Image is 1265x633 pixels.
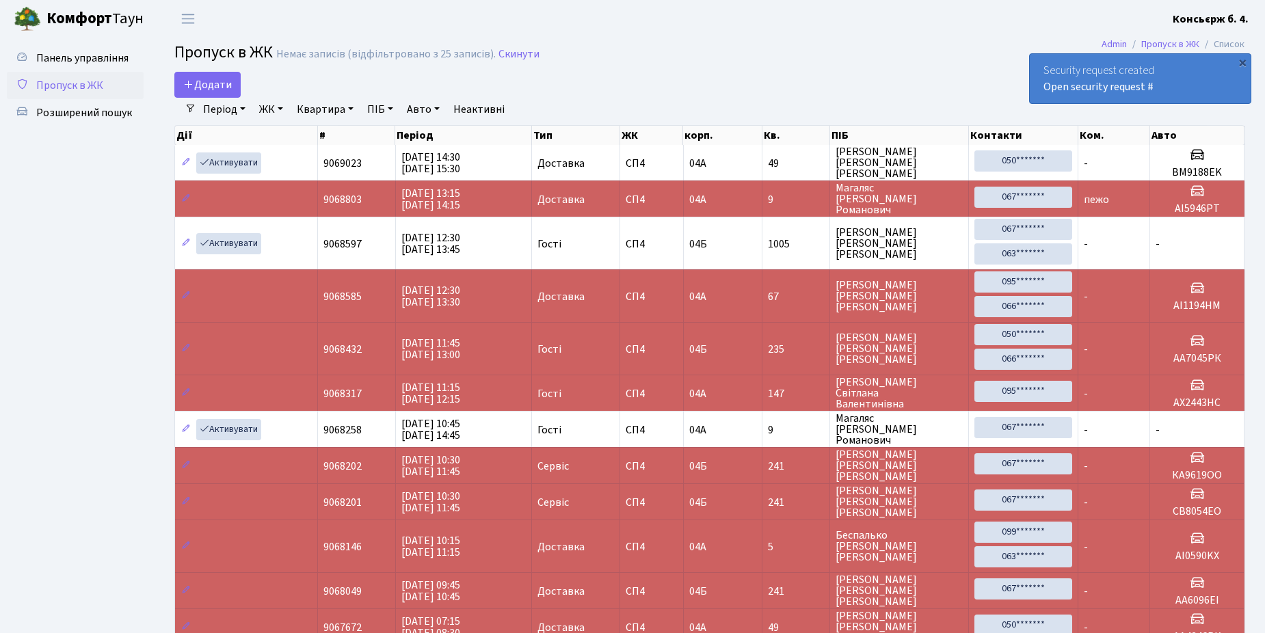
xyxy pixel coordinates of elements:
span: 04Б [689,237,707,252]
span: 241 [768,497,825,508]
a: Розширений пошук [7,99,144,126]
h5: АА7045РК [1156,352,1238,365]
span: [DATE] 10:30 [DATE] 11:45 [401,453,460,479]
span: [PERSON_NAME] [PERSON_NAME] [PERSON_NAME] [836,449,962,482]
span: - [1084,422,1088,437]
th: ПІБ [830,126,968,145]
span: Гості [537,239,561,250]
a: ЖК [254,98,289,121]
th: Ком. [1078,126,1150,145]
span: СП4 [626,388,678,399]
a: Активувати [196,233,261,254]
span: - [1084,156,1088,171]
h5: АХ2443НС [1156,396,1238,409]
span: СП4 [626,291,678,302]
span: Доставка [537,158,585,169]
span: 147 [768,388,825,399]
span: СП4 [626,622,678,633]
span: 9068432 [323,342,362,357]
span: СП4 [626,239,678,250]
span: 1005 [768,239,825,250]
a: Пропуск в ЖК [7,72,144,99]
span: Доставка [537,541,585,552]
span: СП4 [626,344,678,355]
span: 67 [768,291,825,302]
th: Період [395,126,532,145]
a: Квартира [291,98,359,121]
span: [PERSON_NAME] [PERSON_NAME] [PERSON_NAME] [836,574,962,607]
span: [PERSON_NAME] [PERSON_NAME] [PERSON_NAME] [836,146,962,179]
span: СП4 [626,541,678,552]
button: Переключити навігацію [171,8,205,30]
span: Гості [537,388,561,399]
span: [DATE] 10:30 [DATE] 11:45 [401,489,460,515]
a: Період [198,98,251,121]
span: - [1084,495,1088,510]
span: - [1156,422,1160,437]
span: 241 [768,461,825,472]
span: [DATE] 12:30 [DATE] 13:45 [401,230,460,257]
span: 9 [768,194,825,205]
span: [DATE] 11:45 [DATE] 13:00 [401,336,460,362]
span: 49 [768,158,825,169]
span: 04А [689,386,706,401]
th: Кв. [762,126,831,145]
span: Доставка [537,586,585,597]
span: [DATE] 13:15 [DATE] 14:15 [401,186,460,213]
span: Сервіс [537,461,569,472]
span: - [1084,342,1088,357]
span: Беспалько [PERSON_NAME] [PERSON_NAME] [836,530,962,563]
span: 04Б [689,342,707,357]
a: ПІБ [362,98,399,121]
span: - [1084,386,1088,401]
span: 49 [768,622,825,633]
span: Гості [537,344,561,355]
span: 241 [768,586,825,597]
span: [DATE] 10:15 [DATE] 11:15 [401,533,460,560]
span: СП4 [626,194,678,205]
span: 9068201 [323,495,362,510]
span: 04А [689,289,706,304]
th: Тип [532,126,620,145]
span: [PERSON_NAME] [PERSON_NAME] [PERSON_NAME] [836,332,962,365]
span: [DATE] 12:30 [DATE] 13:30 [401,283,460,310]
span: [DATE] 11:15 [DATE] 12:15 [401,380,460,407]
span: - [1084,539,1088,554]
img: logo.png [14,5,41,33]
span: - [1156,237,1160,252]
span: [PERSON_NAME] [PERSON_NAME] [PERSON_NAME] [836,227,962,260]
span: Таун [46,8,144,31]
th: Авто [1150,126,1244,145]
h5: КА9619ОО [1156,469,1238,482]
span: [PERSON_NAME] Світлана Валентинівна [836,377,962,409]
span: Сервіс [537,497,569,508]
span: 04Б [689,495,707,510]
a: Активувати [196,419,261,440]
h5: AI0590KX [1156,550,1238,563]
span: 9068597 [323,237,362,252]
a: Панель управління [7,44,144,72]
h5: АІ5946РТ [1156,202,1238,215]
span: 9068258 [323,422,362,437]
span: 04А [689,156,706,171]
b: Комфорт [46,8,112,29]
span: 04А [689,422,706,437]
span: Гості [537,425,561,435]
a: Активувати [196,152,261,174]
span: СП4 [626,425,678,435]
span: 04Б [689,584,707,599]
div: × [1236,55,1249,69]
a: Неактивні [448,98,510,121]
a: Авто [401,98,445,121]
span: Доставка [537,194,585,205]
h5: АА6096ЕІ [1156,594,1238,607]
a: Консьєрж б. 4. [1173,11,1249,27]
span: Магаляс [PERSON_NAME] Романович [836,413,962,446]
a: Open security request # [1043,79,1154,94]
span: 235 [768,344,825,355]
span: - [1084,237,1088,252]
th: Контакти [969,126,1079,145]
th: ЖК [620,126,684,145]
span: 9068146 [323,539,362,554]
span: [DATE] 09:45 [DATE] 10:45 [401,578,460,604]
